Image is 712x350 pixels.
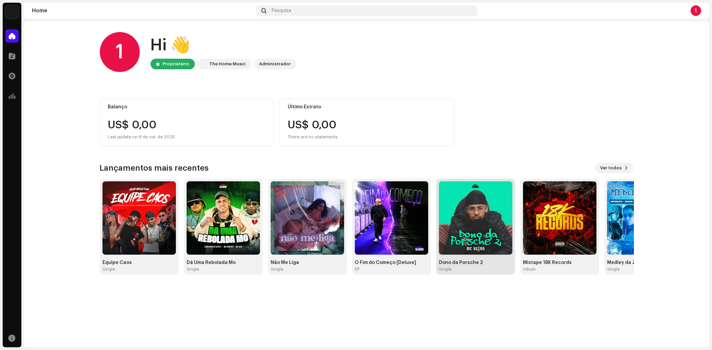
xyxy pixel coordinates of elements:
div: 1 [691,5,701,16]
div: Single [187,267,199,272]
img: 7755b3fc-e73d-42b2-b16e-cd3c76171fc1 [607,181,681,255]
div: Último Extrato [288,104,446,110]
div: O Fim do Começo [Deluxe] [355,260,428,265]
div: Hi 👋 [151,35,296,56]
img: 78e30a11-e72b-4e62-85c1-5b0f2e9fcdc3 [271,181,344,255]
img: c86870aa-2232-4ba3-9b41-08f587110171 [199,60,207,68]
div: Dá Uma Rebolada Mo [187,260,260,265]
div: Balanço [108,104,266,110]
re-o-card-value: Balanço [100,99,274,147]
div: Administrador [259,60,291,68]
div: EP [355,267,360,272]
img: fea93108-1dda-4912-b658-cc93a29589c5 [187,181,260,255]
div: Single [607,267,620,272]
span: Ver todos [601,161,622,175]
div: Album [523,267,536,272]
div: Single [439,267,452,272]
img: c4d5c50a-5e9c-45a5-8b72-a9d9eb8ee42a [355,181,428,255]
div: 1 [100,32,140,72]
re-o-card-value: Último Extrato [279,99,454,147]
button: Ver todos [595,163,634,173]
div: Não Me Liga [271,260,344,265]
div: Single [271,267,283,272]
div: There are no statements [288,133,338,141]
div: The Home Music [210,60,246,68]
div: Medley da ZO 2 [607,260,681,265]
span: Pesquisa [272,8,291,13]
img: 93fd9224-1f7b-4b08-a871-08b725e19c73 [523,181,597,255]
div: Dono da Porsche 2 [439,260,512,265]
div: Mixtape 18K Records [523,260,597,265]
div: Last update on 8 de out. de 2025 [108,133,266,141]
h3: Lançamentos mais recentes [100,163,209,173]
div: Equipe Caos [102,260,176,265]
div: Home [32,8,253,13]
img: be0ebbb1-d0c0-4583-bd1b-bbc6d8897957 [439,181,512,255]
div: Proprietário [163,60,190,68]
div: Single [102,267,115,272]
img: 4e77ab00-978c-493c-8ae1-5d1788f3a637 [102,181,176,255]
img: c86870aa-2232-4ba3-9b41-08f587110171 [5,5,19,19]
